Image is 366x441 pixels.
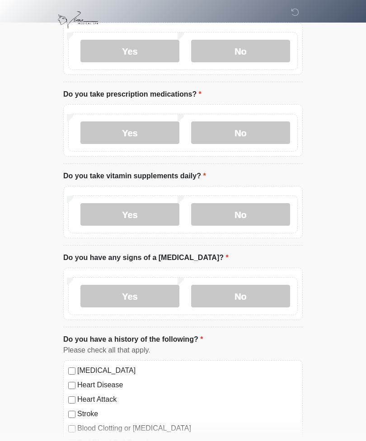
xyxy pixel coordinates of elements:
label: Do you have any signs of a [MEDICAL_DATA]? [63,252,229,263]
label: Blood Clotting or [MEDICAL_DATA] [77,423,298,434]
input: Stroke [68,411,75,418]
label: Yes [80,285,179,307]
label: No [191,285,290,307]
input: [MEDICAL_DATA] [68,367,75,375]
label: Stroke [77,409,298,419]
div: Please check all that apply. [63,345,303,356]
label: Yes [80,203,179,226]
label: Heart Disease [77,380,298,390]
label: Yes [80,40,179,62]
label: [MEDICAL_DATA] [77,365,298,376]
label: Do you take prescription medications? [63,89,202,100]
img: Viona Medical Spa Logo [54,7,102,33]
label: No [191,203,290,226]
input: Heart Attack [68,396,75,404]
label: No [191,121,290,144]
label: Do you take vitamin supplements daily? [63,171,206,181]
input: Heart Disease [68,382,75,389]
label: Heart Attack [77,394,298,405]
label: Do you have a history of the following? [63,334,203,345]
label: No [191,40,290,62]
label: Yes [80,121,179,144]
input: Blood Clotting or [MEDICAL_DATA] [68,425,75,432]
